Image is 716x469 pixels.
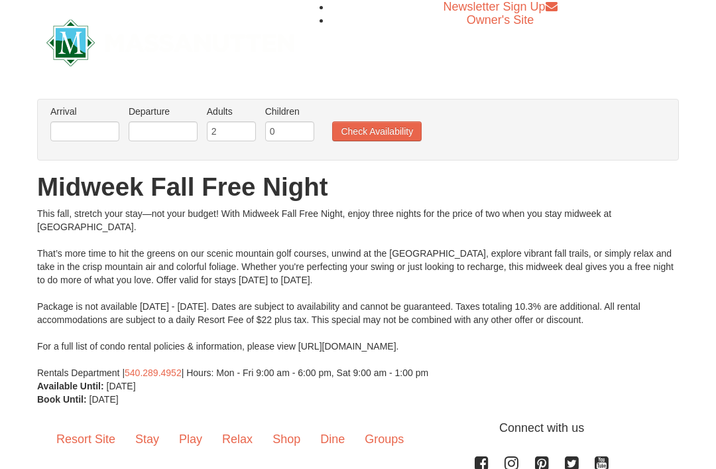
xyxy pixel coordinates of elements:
[212,419,263,460] a: Relax
[125,419,169,460] a: Stay
[37,174,679,200] h1: Midweek Fall Free Night
[89,394,119,405] span: [DATE]
[46,25,294,56] a: Massanutten Resort
[46,419,125,460] a: Resort Site
[169,419,212,460] a: Play
[37,394,87,405] strong: Book Until:
[355,419,414,460] a: Groups
[207,105,256,118] label: Adults
[332,121,422,141] button: Check Availability
[263,419,310,460] a: Shop
[50,105,119,118] label: Arrival
[37,207,679,379] div: This fall, stretch your stay—not your budget! With Midweek Fall Free Night, enjoy three nights fo...
[310,419,355,460] a: Dine
[129,105,198,118] label: Departure
[46,19,294,66] img: Massanutten Resort Logo
[107,381,136,391] span: [DATE]
[125,368,182,378] a: 540.289.4952
[467,13,534,27] a: Owner's Site
[265,105,314,118] label: Children
[37,381,104,391] strong: Available Until:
